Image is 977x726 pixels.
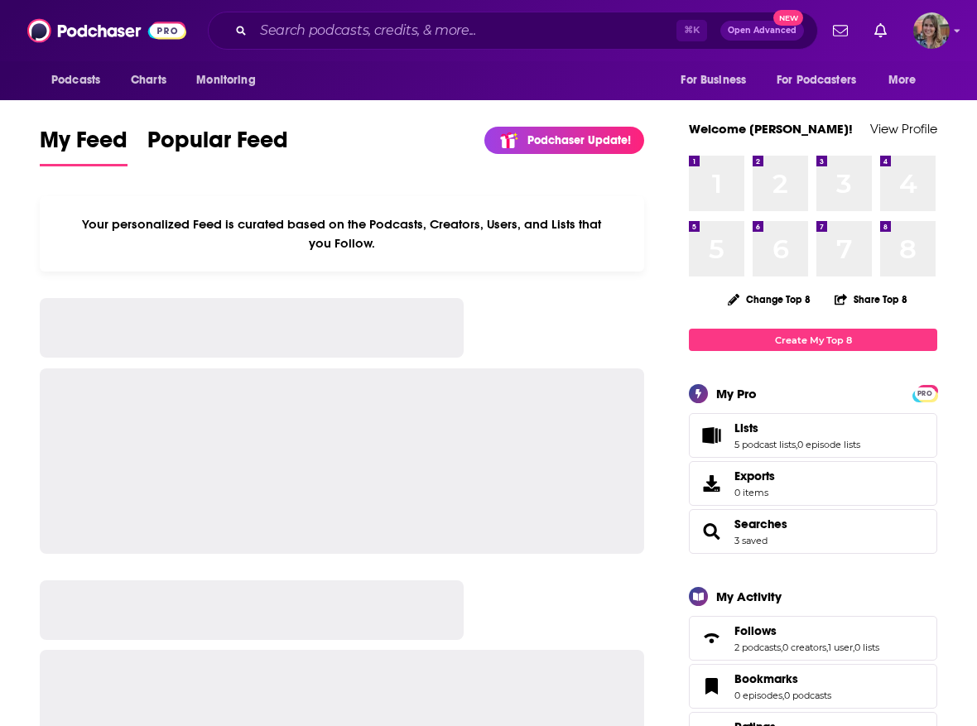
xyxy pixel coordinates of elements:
[734,535,768,546] a: 3 saved
[766,65,880,96] button: open menu
[828,642,853,653] a: 1 user
[185,65,277,96] button: open menu
[913,12,950,49] span: Logged in as annatolios
[728,26,797,35] span: Open Advanced
[773,10,803,26] span: New
[695,627,728,650] a: Follows
[669,65,767,96] button: open menu
[716,589,782,604] div: My Activity
[915,387,935,400] span: PRO
[734,421,758,435] span: Lists
[782,690,784,701] span: ,
[718,289,821,310] button: Change Top 8
[147,126,288,166] a: Popular Feed
[734,439,796,450] a: 5 podcast lists
[777,69,856,92] span: For Podcasters
[695,520,728,543] a: Searches
[734,421,860,435] a: Lists
[120,65,176,96] a: Charts
[913,12,950,49] button: Show profile menu
[689,509,937,554] span: Searches
[253,17,676,44] input: Search podcasts, credits, & more...
[826,642,828,653] span: ,
[734,487,775,498] span: 0 items
[40,196,644,272] div: Your personalized Feed is curated based on the Podcasts, Creators, Users, and Lists that you Follow.
[131,69,166,92] span: Charts
[834,283,908,315] button: Share Top 8
[527,133,631,147] p: Podchaser Update!
[51,69,100,92] span: Podcasts
[716,386,757,401] div: My Pro
[40,126,128,164] span: My Feed
[915,387,935,399] a: PRO
[196,69,255,92] span: Monitoring
[689,121,853,137] a: Welcome [PERSON_NAME]!
[676,20,707,41] span: ⌘ K
[784,690,831,701] a: 0 podcasts
[734,469,775,483] span: Exports
[870,121,937,137] a: View Profile
[782,642,826,653] a: 0 creators
[689,413,937,458] span: Lists
[27,15,186,46] img: Podchaser - Follow, Share and Rate Podcasts
[854,642,879,653] a: 0 lists
[734,690,782,701] a: 0 episodes
[797,439,860,450] a: 0 episode lists
[868,17,893,45] a: Show notifications dropdown
[734,642,781,653] a: 2 podcasts
[734,623,777,638] span: Follows
[689,329,937,351] a: Create My Top 8
[720,21,804,41] button: Open AdvancedNew
[695,675,728,698] a: Bookmarks
[734,517,787,531] a: Searches
[695,472,728,495] span: Exports
[781,642,782,653] span: ,
[681,69,746,92] span: For Business
[208,12,818,50] div: Search podcasts, credits, & more...
[734,671,798,686] span: Bookmarks
[689,664,937,709] span: Bookmarks
[888,69,917,92] span: More
[147,126,288,164] span: Popular Feed
[689,616,937,661] span: Follows
[734,623,879,638] a: Follows
[913,12,950,49] img: User Profile
[40,65,122,96] button: open menu
[877,65,937,96] button: open menu
[40,126,128,166] a: My Feed
[853,642,854,653] span: ,
[695,424,728,447] a: Lists
[796,439,797,450] span: ,
[826,17,854,45] a: Show notifications dropdown
[689,461,937,506] a: Exports
[734,671,831,686] a: Bookmarks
